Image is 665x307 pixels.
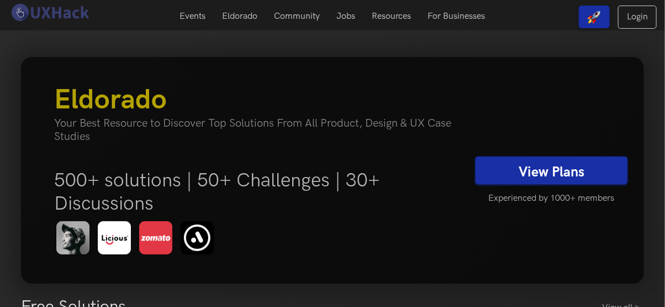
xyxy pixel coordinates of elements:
[54,169,467,215] h5: 500+ solutions | 50+ Challenges | 30+ Discussions
[364,6,420,27] a: Resources
[54,117,467,143] h4: Your Best Resource to Discover Top Solutions From All Product, Design & UX Case Studies
[476,187,627,210] h5: Experienced by 1000+ members
[54,84,467,117] h3: Eldorado
[618,6,657,29] a: Login
[476,157,627,184] a: View Plans
[214,6,266,27] a: Eldorado
[54,220,220,257] img: eldorado-banner-1.png
[420,6,494,27] a: For Businesses
[266,6,329,27] a: Community
[8,3,91,22] img: UXHack logo
[588,11,601,24] img: rocket
[172,6,214,27] a: Events
[329,6,364,27] a: Jobs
